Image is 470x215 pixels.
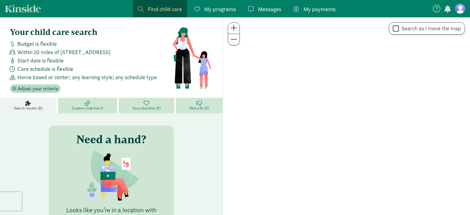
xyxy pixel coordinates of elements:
[10,27,172,37] h4: Your child care search
[132,106,160,111] span: Your shortlist (0)
[258,5,281,13] span: Messages
[204,5,236,13] span: My programs
[58,98,119,113] a: Custom matches 0
[17,48,111,56] span: Within 10 miles of [STREET_ADDRESS]
[176,98,222,113] a: Not a fit (0)
[17,40,57,48] span: Budget is flexible
[14,106,43,111] span: Search results (0)
[18,85,58,92] span: Adjust your criteria
[17,73,157,81] span: Home based or center; any learning style; any schedule type
[5,5,41,12] a: Kinside
[10,84,61,93] button: Adjust your criteria
[119,98,176,113] a: Your shortlist (0)
[303,5,336,13] span: My payments
[17,65,73,73] span: Care schedule is flexible
[148,5,182,13] span: Find child care
[399,25,461,32] label: Search as I move the map
[17,56,64,65] span: Start date is flexible
[76,133,146,145] h3: Need a hand?
[190,106,209,111] span: Not a fit (0)
[72,106,103,111] span: Custom matches 0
